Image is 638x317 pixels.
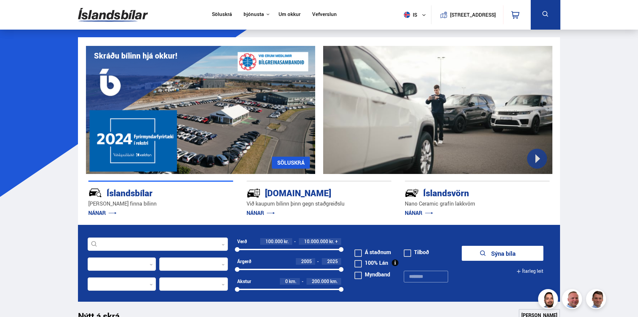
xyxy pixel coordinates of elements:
div: [DOMAIN_NAME] [247,187,368,198]
span: km. [330,279,338,284]
span: km. [289,279,297,284]
button: [STREET_ADDRESS] [453,12,493,18]
a: Um okkur [279,11,301,18]
a: NÁNAR [247,209,275,217]
span: + [335,239,338,244]
label: 100% Lán [354,260,388,265]
span: 2005 [301,258,312,264]
button: Sýna bíla [462,246,543,261]
a: NÁNAR [405,209,433,217]
span: 0 [285,278,288,284]
img: eKx6w-_Home_640_.png [86,46,315,174]
label: Á staðnum [354,249,391,255]
label: Tilboð [404,249,429,255]
a: Söluskrá [212,11,232,18]
label: Myndband [354,272,390,277]
button: is [401,5,431,25]
div: Árgerð [237,259,251,264]
img: svg+xml;base64,PHN2ZyB4bWxucz0iaHR0cDovL3d3dy53My5vcmcvMjAwMC9zdmciIHdpZHRoPSI1MTIiIGhlaWdodD0iNT... [404,12,410,18]
h1: Skráðu bílinn hjá okkur! [94,51,177,60]
img: -Svtn6bYgwAsiwNX.svg [405,186,419,200]
span: kr. [329,239,334,244]
div: Íslandsvörn [405,187,526,198]
button: Ítarleg leit [516,264,543,279]
span: 100.000 [266,238,283,244]
p: [PERSON_NAME] finna bílinn [88,200,233,208]
img: JRvxyua_JYH6wB4c.svg [88,186,102,200]
img: siFngHWaQ9KaOqBr.png [563,290,583,310]
a: NÁNAR [88,209,117,217]
span: 2025 [327,258,338,264]
span: 10.000.000 [304,238,328,244]
span: is [401,12,418,18]
span: kr. [284,239,289,244]
a: Vefverslun [312,11,337,18]
div: Verð [237,239,247,244]
img: nhp88E3Fdnt1Opn2.png [539,290,559,310]
span: 200.000 [312,278,329,284]
img: G0Ugv5HjCgRt.svg [78,4,148,26]
button: Þjónusta [244,11,264,18]
p: Nano Ceramic grafín lakkvörn [405,200,550,208]
div: Akstur [237,279,251,284]
a: SÖLUSKRÁ [272,157,310,169]
a: [STREET_ADDRESS] [435,5,499,24]
p: Við kaupum bílinn þinn gegn staðgreiðslu [247,200,391,208]
div: Íslandsbílar [88,187,210,198]
img: FbJEzSuNWCJXmdc-.webp [587,290,607,310]
img: tr5P-W3DuiFaO7aO.svg [247,186,261,200]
